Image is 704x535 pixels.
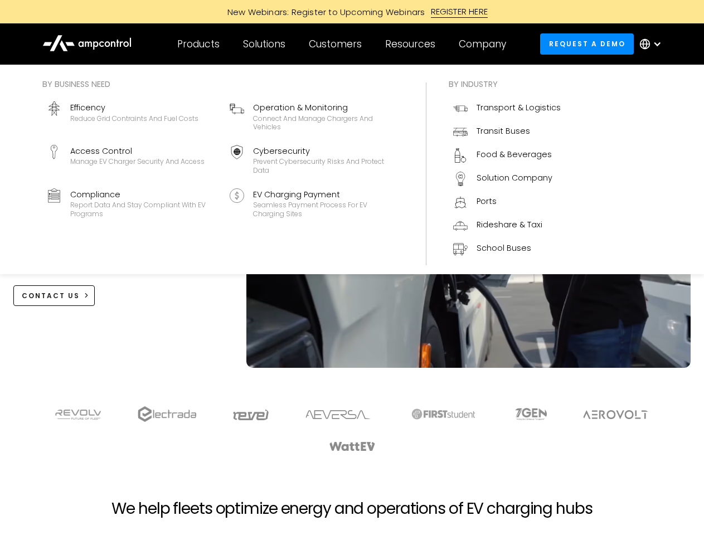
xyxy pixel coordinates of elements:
[449,214,565,237] a: Rideshare & Taxi
[449,97,565,120] a: Transport & Logistics
[225,140,404,179] a: CybersecurityPrevent cybersecurity risks and protect data
[253,157,399,174] div: Prevent cybersecurity risks and protect data
[216,6,431,18] div: New Webinars: Register to Upcoming Webinars
[253,145,399,157] div: Cybersecurity
[13,285,95,306] a: CONTACT US
[477,125,530,137] div: Transit Buses
[449,120,565,144] a: Transit Buses
[431,6,488,18] div: REGISTER HERE
[477,242,531,254] div: School Buses
[385,38,435,50] div: Resources
[449,167,565,191] a: Solution Company
[243,38,285,50] div: Solutions
[225,184,404,223] a: EV Charging PaymentSeamless Payment Process for EV Charging Sites
[42,140,221,179] a: Access ControlManage EV charger security and access
[459,38,506,50] div: Company
[111,499,592,518] h2: We help fleets optimize energy and operations of EV charging hubs
[253,201,399,218] div: Seamless Payment Process for EV Charging Sites
[42,78,404,90] div: By business need
[225,97,404,136] a: Operation & MonitoringConnect and manage chargers and vehicles
[253,114,399,132] div: Connect and manage chargers and vehicles
[477,148,552,160] div: Food & Beverages
[449,191,565,214] a: Ports
[253,188,399,201] div: EV Charging Payment
[477,195,497,207] div: Ports
[449,237,565,261] a: School Buses
[309,38,362,50] div: Customers
[22,291,80,301] div: CONTACT US
[177,38,220,50] div: Products
[477,218,542,231] div: Rideshare & Taxi
[70,101,198,114] div: Efficency
[477,101,561,114] div: Transport & Logistics
[42,97,221,136] a: EfficencyReduce grid contraints and fuel costs
[70,145,205,157] div: Access Control
[70,157,205,166] div: Manage EV charger security and access
[70,201,216,218] div: Report data and stay compliant with EV programs
[477,172,552,184] div: Solution Company
[449,144,565,167] a: Food & Beverages
[253,101,399,114] div: Operation & Monitoring
[329,442,376,451] img: WattEV logo
[42,184,221,223] a: ComplianceReport data and stay compliant with EV programs
[70,188,216,201] div: Compliance
[101,6,603,18] a: New Webinars: Register to Upcoming WebinarsREGISTER HERE
[540,33,634,54] a: Request a demo
[138,406,196,422] img: electrada logo
[70,114,198,123] div: Reduce grid contraints and fuel costs
[582,410,649,419] img: Aerovolt Logo
[449,78,565,90] div: By industry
